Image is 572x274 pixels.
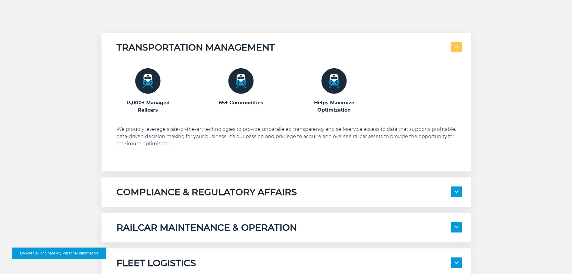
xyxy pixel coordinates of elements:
img: arrow [455,46,459,48]
h3: 65+ Commodities [210,99,273,106]
h5: COMPLIANCE & REGULATORY AFFAIRS [117,186,297,198]
h3: 13,000+ Managed Railcars [117,99,180,114]
img: arrow [455,226,459,228]
button: Do Not Sell or Share My Personal Information [12,248,106,259]
h5: TRANSPORTATION MANAGEMENT [117,42,275,53]
h3: Helps Maximize Optimization [303,99,366,114]
h5: FLEET LOGISTICS [117,257,196,269]
img: arrow [455,190,459,193]
img: arrow [455,261,459,264]
h5: RAILCAR MAINTENANCE & OPERATION [117,222,297,233]
p: We proudly leverage state-of-the-art technologies to provide unparalleled transparency and self-s... [117,126,462,147]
